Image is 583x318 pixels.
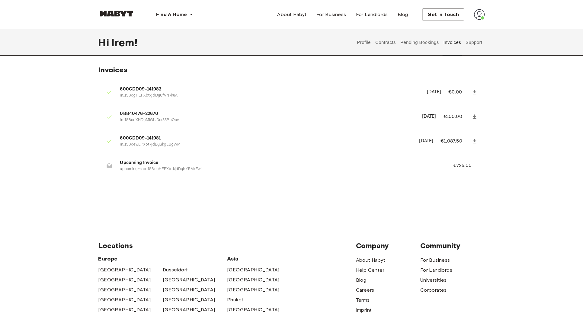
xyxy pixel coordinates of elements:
a: [GEOGRAPHIC_DATA] [98,266,151,274]
p: in_1S8cewEPXbtkjdDySkgLBgWM [120,142,412,148]
a: [GEOGRAPHIC_DATA] [98,306,151,313]
a: Phuket [227,296,243,303]
p: €100.00 [444,113,470,120]
span: Invoices [98,65,128,74]
button: Get in Touch [423,8,464,21]
img: avatar [474,9,485,20]
a: Universities [420,277,447,284]
p: €0.00 [448,89,470,96]
span: Europe [98,255,227,262]
a: [GEOGRAPHIC_DATA] [163,286,215,293]
p: [DATE] [427,89,441,96]
button: Pending Bookings [400,29,440,56]
a: Blog [393,8,413,21]
span: Hi [98,36,111,49]
button: Support [465,29,483,56]
a: [GEOGRAPHIC_DATA] [163,306,215,313]
a: Help Center [356,267,384,274]
span: Asia [227,255,291,262]
span: Locations [98,241,356,250]
a: About Habyt [356,257,385,264]
span: For Landlords [356,11,388,18]
a: For Business [420,257,450,264]
p: upcoming+sub_1S8cgHEPXbtkjdDyKYRMxFwf [120,166,439,172]
a: [GEOGRAPHIC_DATA] [98,286,151,293]
p: €725.00 [453,162,480,169]
p: €1,087.50 [441,138,470,145]
p: in_1S8cgHEPXbtkjdDy6fVNkkuA [120,93,420,99]
p: [DATE] [422,113,436,120]
p: in_1S8ceXHDgMiG1JDor55PpOcv [120,117,415,123]
a: Blog [356,277,367,284]
span: 600CDD09-141982 [120,86,420,93]
span: Get in Touch [428,11,459,18]
span: About Habyt [277,11,307,18]
a: About Habyt [273,8,312,21]
a: [GEOGRAPHIC_DATA] [227,306,280,313]
a: For Landlords [420,267,452,274]
span: 0BB40476-22670 [120,110,415,117]
a: [GEOGRAPHIC_DATA] [227,286,280,293]
a: [GEOGRAPHIC_DATA] [227,276,280,284]
button: Profile [356,29,372,56]
span: Irem ! [111,36,138,49]
span: 600CDD09-141981 [120,135,412,142]
img: Habyt [98,11,135,17]
a: [GEOGRAPHIC_DATA] [98,296,151,303]
a: Careers [356,287,374,294]
span: For Business [316,11,346,18]
button: Contracts [375,29,397,56]
button: Invoices [443,29,462,56]
p: [DATE] [419,138,434,145]
span: Company [356,241,420,250]
button: Find A Home [152,8,198,21]
a: For Landlords [351,8,393,21]
a: [GEOGRAPHIC_DATA] [98,276,151,284]
a: Dusseldorf [163,266,188,274]
a: For Business [312,8,351,21]
a: Corporates [420,287,447,294]
span: Upcoming Invoice [120,159,439,166]
span: Blog [398,11,408,18]
a: Terms [356,297,370,304]
span: Find A Home [156,11,187,18]
div: user profile tabs [355,29,485,56]
a: [GEOGRAPHIC_DATA] [163,276,215,284]
span: Community [420,241,485,250]
a: [GEOGRAPHIC_DATA] [163,296,215,303]
a: [GEOGRAPHIC_DATA] [227,266,280,274]
a: Imprint [356,307,372,314]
